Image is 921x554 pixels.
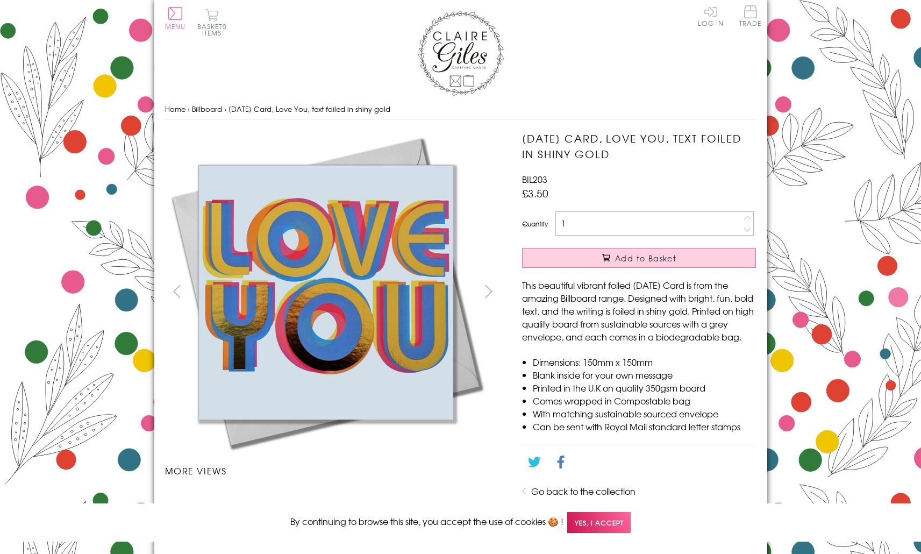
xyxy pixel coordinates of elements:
span: £3.50 [522,186,548,201]
button: Menu [165,7,186,30]
span: Trade [739,5,762,26]
a: Go back to the collection [531,485,636,498]
a: Log In [698,5,724,26]
button: prev [165,279,189,303]
li: Carousel Page 1 (Current Slide) [165,488,249,512]
a: Billboard [192,104,222,114]
label: Quantity [522,219,548,229]
img: Valentine's Day Card, Love You, text foiled in shiny gold [165,131,487,453]
li: Carousel Page 3 [333,488,417,512]
h1: [DATE] Card, Love You, text foiled in shiny gold [522,131,756,162]
p: This beautiful vibrant foiled [DATE] Card is from the amazing Billboard range. Designed with brig... [522,279,756,343]
img: Claire Giles Greetings Cards [418,11,504,96]
span: 0 items [202,22,227,38]
span: BIL203 [522,173,547,186]
ul: Carousel Pagination [165,488,501,535]
li: Carousel Page 2 [249,488,333,512]
span: › [224,104,226,114]
li: Dimensions: 150mm x 150mm [533,356,756,368]
li: Carousel Page 4 [417,488,501,512]
li: With matching sustainable sourced envelope [533,407,756,420]
span: [DATE] Card, Love You, text foiled in shiny gold [229,104,390,114]
li: Can be sent with Royal Mail standard letter stamps [533,420,756,433]
nav: breadcrumbs [165,98,756,120]
h3: More views [165,464,501,477]
span: Add to Basket [615,253,676,264]
button: Add to Basket [522,248,756,268]
span: Menu [165,22,186,31]
button: next [476,279,501,303]
span: Yes, I accept [567,512,631,533]
span: › [188,104,190,114]
a: Trade [739,5,762,29]
li: Comes wrapped in Compostable bag [533,394,756,407]
a: Home [165,104,185,114]
button: Basket0 items [197,9,227,36]
li: Blank inside for your own message [533,368,756,381]
img: Valentine's Day Card, Love You, text foiled in shiny gold [501,131,823,453]
li: Printed in the U.K on quality 350gsm board [533,381,756,394]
